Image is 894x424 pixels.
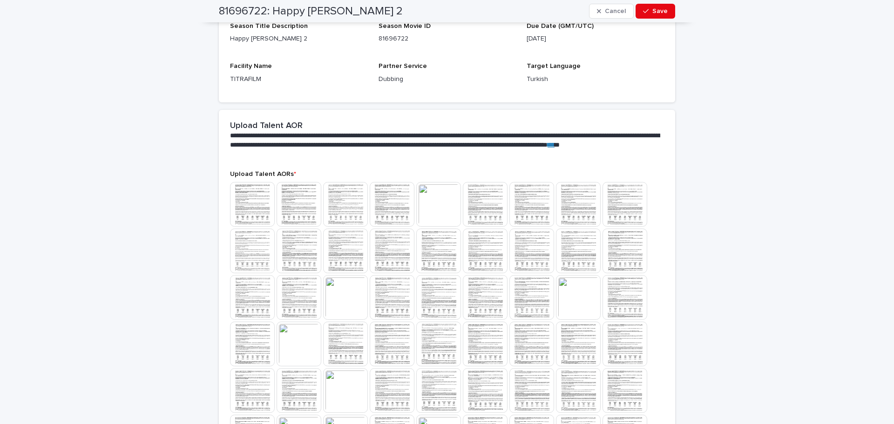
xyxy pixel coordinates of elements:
[527,74,664,84] p: Turkish
[605,8,626,14] span: Cancel
[527,63,581,69] span: Target Language
[379,23,431,29] span: Season Movie ID
[230,74,367,84] p: TITRAFILM
[230,171,296,177] span: Upload Talent AORs
[636,4,675,19] button: Save
[589,4,634,19] button: Cancel
[379,74,516,84] p: Dubbing
[379,63,427,69] span: Partner Service
[230,63,272,69] span: Facility Name
[230,23,308,29] span: Season Title Description
[230,34,367,44] p: Happy [PERSON_NAME] 2
[219,5,403,18] h2: 81696722: Happy [PERSON_NAME] 2
[652,8,668,14] span: Save
[527,23,594,29] span: Due Date (GMT/UTC)
[379,34,516,44] p: 81696722
[527,34,664,44] p: [DATE]
[230,121,303,131] h2: Upload Talent AOR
